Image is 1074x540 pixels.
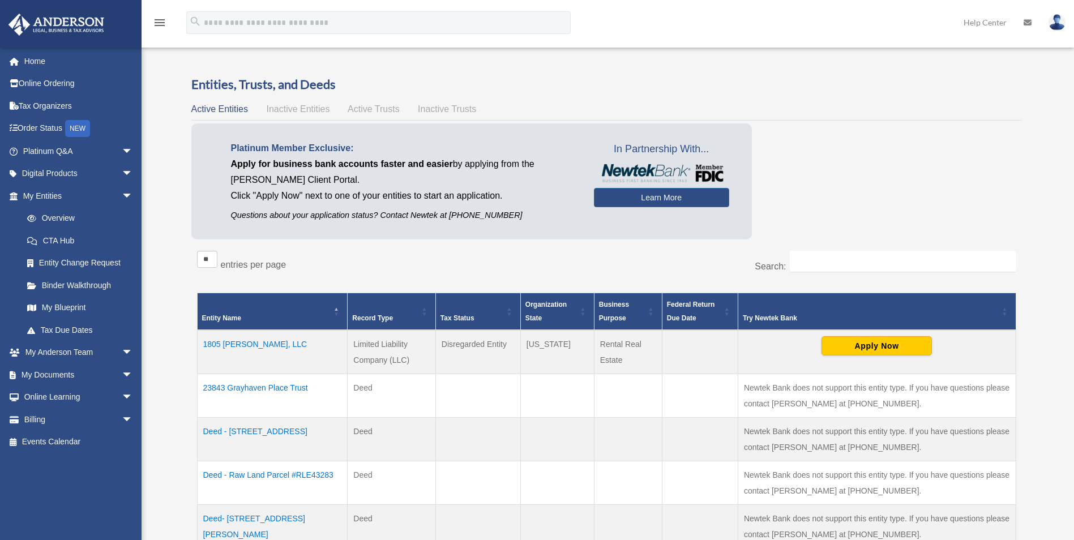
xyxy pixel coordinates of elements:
[191,76,1022,93] h3: Entities, Trusts, and Deeds
[122,408,144,431] span: arrow_drop_down
[16,274,144,297] a: Binder Walkthrough
[65,120,90,137] div: NEW
[8,431,150,453] a: Events Calendar
[743,311,999,325] div: Try Newtek Bank
[153,20,166,29] a: menu
[197,374,348,417] td: 23843 Grayhaven Place Trust
[189,15,202,28] i: search
[231,159,453,169] span: Apply for business bank accounts faster and easier
[662,293,738,330] th: Federal Return Due Date: Activate to sort
[348,417,436,461] td: Deed
[191,104,248,114] span: Active Entities
[435,293,520,330] th: Tax Status: Activate to sort
[16,297,144,319] a: My Blueprint
[8,386,150,409] a: Online Learningarrow_drop_down
[738,417,1016,461] td: Newtek Bank does not support this entity type. If you have questions please contact [PERSON_NAME]...
[16,207,139,230] a: Overview
[520,293,594,330] th: Organization State: Activate to sort
[594,330,662,374] td: Rental Real Estate
[16,229,144,252] a: CTA Hub
[8,408,150,431] a: Billingarrow_drop_down
[440,314,474,322] span: Tax Status
[348,374,436,417] td: Deed
[738,374,1016,417] td: Newtek Bank does not support this entity type. If you have questions please contact [PERSON_NAME]...
[231,208,577,222] p: Questions about your application status? Contact Newtek at [PHONE_NUMBER]
[8,363,150,386] a: My Documentsarrow_drop_down
[348,461,436,504] td: Deed
[348,104,400,114] span: Active Trusts
[122,185,144,208] span: arrow_drop_down
[197,417,348,461] td: Deed - [STREET_ADDRESS]
[594,293,662,330] th: Business Purpose: Activate to sort
[738,461,1016,504] td: Newtek Bank does not support this entity type. If you have questions please contact [PERSON_NAME]...
[594,140,729,158] span: In Partnership With...
[8,117,150,140] a: Order StatusNEW
[8,50,150,72] a: Home
[352,314,393,322] span: Record Type
[520,330,594,374] td: [US_STATE]
[8,72,150,95] a: Online Ordering
[197,461,348,504] td: Deed - Raw Land Parcel #RLE43283
[5,14,108,36] img: Anderson Advisors Platinum Portal
[202,314,241,322] span: Entity Name
[8,95,150,117] a: Tax Organizers
[122,140,144,163] span: arrow_drop_down
[231,140,577,156] p: Platinum Member Exclusive:
[599,301,629,322] span: Business Purpose
[221,260,286,269] label: entries per page
[122,162,144,186] span: arrow_drop_down
[231,188,577,204] p: Click "Apply Now" next to one of your entities to start an application.
[821,336,932,355] button: Apply Now
[231,156,577,188] p: by applying from the [PERSON_NAME] Client Portal.
[525,301,567,322] span: Organization State
[600,164,724,182] img: NewtekBankLogoSM.png
[122,341,144,365] span: arrow_drop_down
[8,341,150,364] a: My Anderson Teamarrow_drop_down
[348,293,436,330] th: Record Type: Activate to sort
[8,185,144,207] a: My Entitiesarrow_drop_down
[418,104,476,114] span: Inactive Trusts
[348,330,436,374] td: Limited Liability Company (LLC)
[122,363,144,387] span: arrow_drop_down
[122,386,144,409] span: arrow_drop_down
[16,252,144,275] a: Entity Change Request
[594,188,729,207] a: Learn More
[16,319,144,341] a: Tax Due Dates
[667,301,715,322] span: Federal Return Due Date
[197,293,348,330] th: Entity Name: Activate to invert sorting
[755,262,786,271] label: Search:
[153,16,166,29] i: menu
[8,162,150,185] a: Digital Productsarrow_drop_down
[1049,14,1066,31] img: User Pic
[8,140,150,162] a: Platinum Q&Aarrow_drop_down
[435,330,520,374] td: Disregarded Entity
[266,104,330,114] span: Inactive Entities
[197,330,348,374] td: 1805 [PERSON_NAME], LLC
[738,293,1016,330] th: Try Newtek Bank : Activate to sort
